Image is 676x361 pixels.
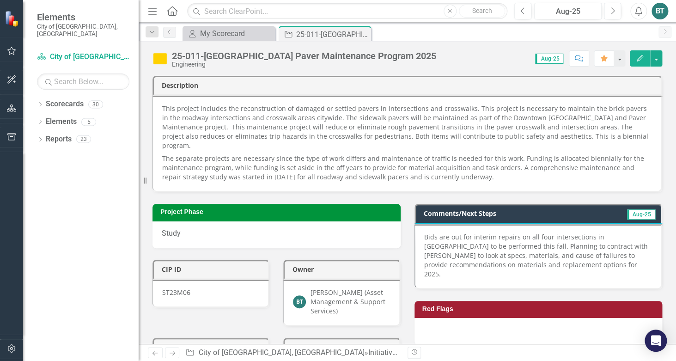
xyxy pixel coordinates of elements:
span: Aug-25 [627,209,655,220]
button: Aug-25 [534,3,602,19]
a: My Scorecard [185,28,273,39]
input: Search Below... [37,73,129,90]
div: BT [293,295,306,308]
input: Search ClearPoint... [187,3,507,19]
small: City of [GEOGRAPHIC_DATA], [GEOGRAPHIC_DATA] [37,23,129,38]
span: Study [162,229,181,238]
a: Scorecards [46,99,84,110]
p: The separate projects are necessary since the type of work differs and maintenance of traffic is ... [162,152,652,182]
a: City of [GEOGRAPHIC_DATA], [GEOGRAPHIC_DATA] [199,348,365,357]
div: Aug-25 [537,6,598,17]
img: ClearPoint Strategy [5,11,21,27]
div: Engineering [172,61,436,68]
div: 25-011-[GEOGRAPHIC_DATA] Paver Maintenance Program 2025 [172,51,436,61]
div: » » [185,348,400,358]
div: Open Intercom Messenger [645,330,667,352]
h3: CIP ID [162,266,263,273]
a: Initiatives [368,348,400,357]
a: Reports [46,134,72,145]
div: 30 [88,100,103,108]
div: 23 [76,135,91,143]
img: Near Target [152,51,167,66]
a: City of [GEOGRAPHIC_DATA], [GEOGRAPHIC_DATA] [37,52,129,62]
h3: Description [162,82,656,89]
h3: Comments/Next Steps [424,210,590,217]
span: Elements [37,12,129,23]
p: Bids are out for interim repairs on all four intersections in [GEOGRAPHIC_DATA] to be performed t... [424,233,652,279]
button: Search [459,5,505,18]
span: Search [472,7,492,14]
button: BT [652,3,668,19]
div: [PERSON_NAME] (Asset Management & Support Services) [311,288,390,316]
span: ST23M06 [162,288,190,297]
p: This project includes the reconstruction of damaged or settled pavers in intersections and crossw... [162,104,652,152]
h3: Owner [292,266,394,273]
h3: Project Phase [160,208,396,215]
a: Elements [46,116,77,127]
div: My Scorecard [200,28,273,39]
span: Aug-25 [535,54,563,64]
h3: Red Flags [422,306,658,312]
div: 5 [81,118,96,126]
